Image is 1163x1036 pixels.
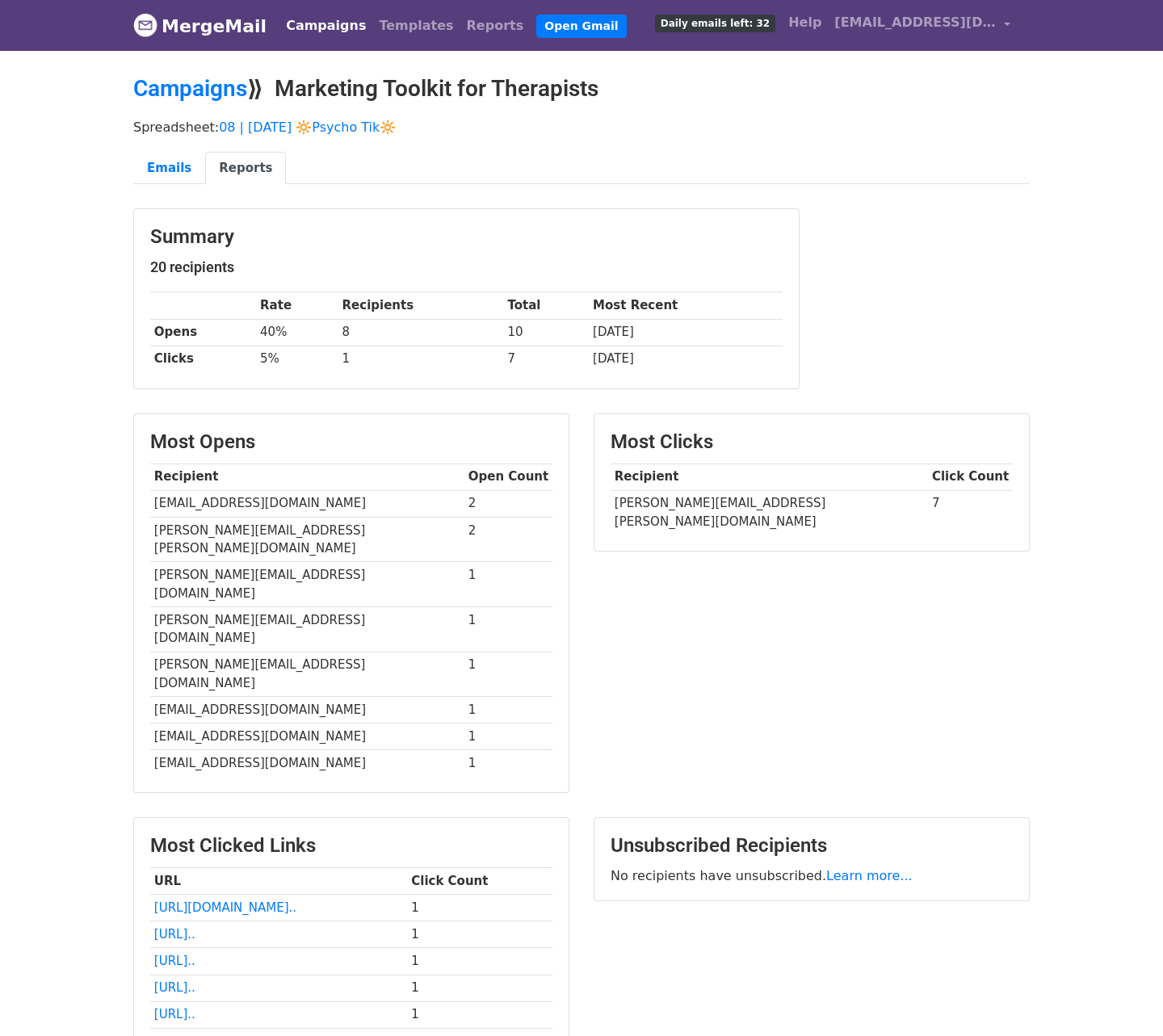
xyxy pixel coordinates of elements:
td: [PERSON_NAME][EMAIL_ADDRESS][PERSON_NAME][DOMAIN_NAME] [150,517,464,562]
td: 1 [407,895,552,921]
a: [URL].. [154,1007,195,1021]
th: Opens [150,319,256,346]
th: Total [504,292,590,319]
h3: Summary [150,225,783,249]
td: [EMAIL_ADDRESS][DOMAIN_NAME] [150,724,464,750]
a: Learn more... [826,868,913,883]
a: [URL][DOMAIN_NAME].. [154,900,296,915]
td: 1 [464,562,552,607]
a: Reports [205,152,286,185]
th: Clicks [150,346,256,372]
td: 1 [464,750,552,777]
h3: Most Clicks [611,430,1013,454]
td: [PERSON_NAME][EMAIL_ADDRESS][DOMAIN_NAME] [150,652,464,697]
a: Campaigns [279,10,372,42]
h2: ⟫ Marketing Toolkit for Therapists [133,75,1030,103]
iframe: Chat Widget [1082,958,1163,1036]
p: No recipients have unsubscribed. [611,867,1013,884]
a: Emails [133,152,205,185]
td: [EMAIL_ADDRESS][DOMAIN_NAME] [150,490,464,517]
td: [PERSON_NAME][EMAIL_ADDRESS][DOMAIN_NAME] [150,606,464,652]
a: Reports [460,10,531,42]
td: [PERSON_NAME][EMAIL_ADDRESS][PERSON_NAME][DOMAIN_NAME] [611,490,928,535]
td: 1 [464,724,552,750]
a: [URL].. [154,980,195,995]
td: 1 [464,652,552,697]
th: Click Count [928,463,1013,490]
a: MergeMail [133,9,267,43]
td: 40% [256,319,338,346]
td: 2 [464,490,552,517]
a: Templates [372,10,460,42]
th: Recipient [150,463,464,490]
h3: Unsubscribed Recipients [611,834,1013,858]
a: [URL].. [154,954,195,968]
td: 7 [928,490,1013,535]
th: URL [150,868,407,895]
td: 8 [338,319,504,346]
td: [EMAIL_ADDRESS][DOMAIN_NAME] [150,750,464,777]
a: 08 | [DATE] 🔆Psycho Tik🔆 [219,120,396,135]
h3: Most Clicked Links [150,834,552,858]
a: Help [782,6,828,39]
th: Recipient [611,463,928,490]
td: [DATE] [589,346,783,372]
p: Spreadsheet: [133,119,1030,136]
th: Open Count [464,463,552,490]
a: [EMAIL_ADDRESS][DOMAIN_NAME] [828,6,1017,44]
img: MergeMail logo [133,13,157,37]
a: Daily emails left: 32 [649,6,782,39]
td: [PERSON_NAME][EMAIL_ADDRESS][DOMAIN_NAME] [150,562,464,607]
span: Daily emails left: 32 [655,15,775,32]
td: 1 [407,1001,552,1028]
td: 1 [464,606,552,652]
th: Click Count [407,868,552,895]
td: 1 [407,921,552,948]
td: 1 [407,975,552,1001]
td: [DATE] [589,319,783,346]
h5: 20 recipients [150,258,783,276]
td: 1 [464,697,552,724]
th: Recipients [338,292,504,319]
td: 2 [464,517,552,562]
h3: Most Opens [150,430,552,454]
a: [URL].. [154,927,195,942]
td: 1 [338,346,504,372]
td: [EMAIL_ADDRESS][DOMAIN_NAME] [150,697,464,724]
td: 7 [504,346,590,372]
th: Rate [256,292,338,319]
a: Campaigns [133,75,247,102]
td: 5% [256,346,338,372]
a: Open Gmail [536,15,626,38]
th: Most Recent [589,292,783,319]
td: 10 [504,319,590,346]
td: 1 [407,948,552,975]
span: [EMAIL_ADDRESS][DOMAIN_NAME] [834,13,996,32]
